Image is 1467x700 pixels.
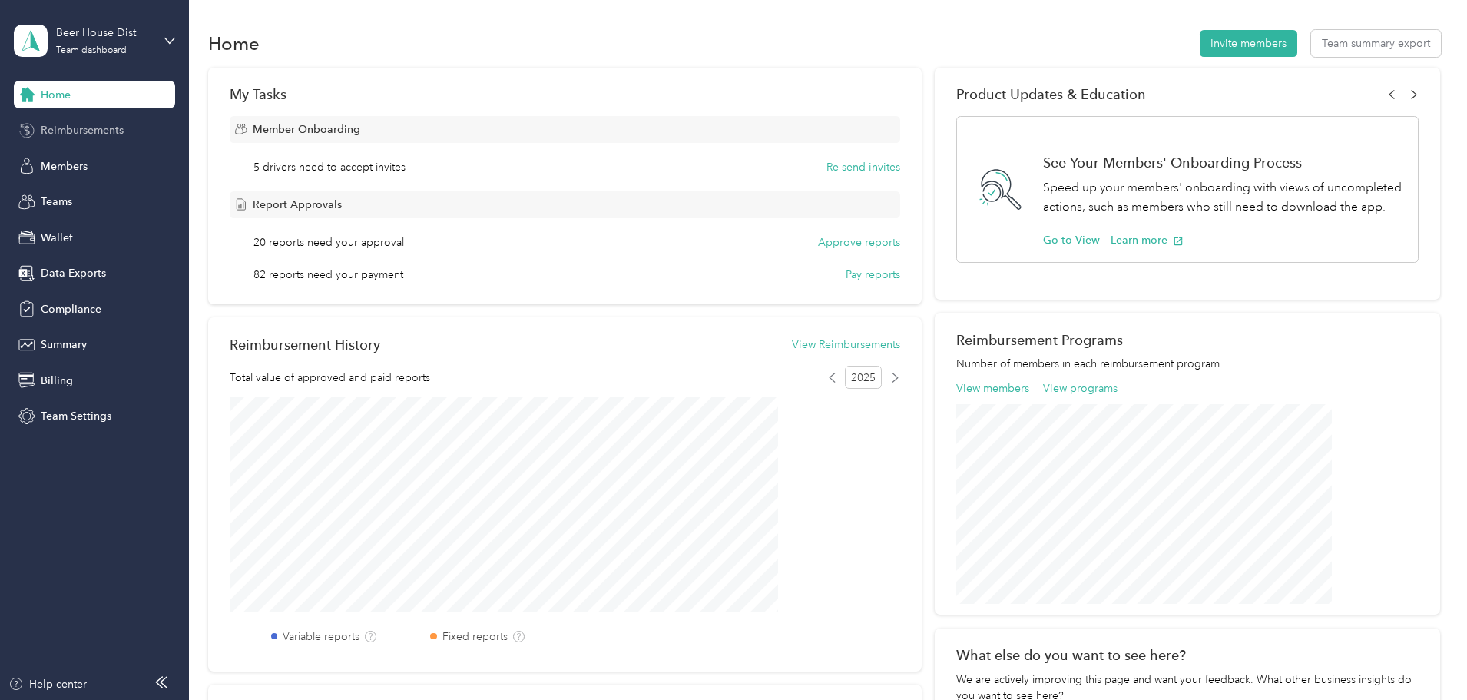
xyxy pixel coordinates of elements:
div: What else do you want to see here? [956,647,1419,663]
button: Help center [8,676,87,692]
iframe: Everlance-gr Chat Button Frame [1381,614,1467,700]
p: Speed up your members' onboarding with views of uncompleted actions, such as members who still ne... [1043,178,1402,216]
span: Total value of approved and paid reports [230,370,430,386]
span: Product Updates & Education [956,86,1146,102]
button: View Reimbursements [792,337,900,353]
div: Team dashboard [56,46,127,55]
span: Report Approvals [253,197,342,213]
button: Go to View [1043,232,1100,248]
span: Teams [41,194,72,210]
span: 82 reports need your payment [253,267,403,283]
span: Members [41,158,88,174]
span: Compliance [41,301,101,317]
button: Approve reports [818,234,900,250]
span: Home [41,87,71,103]
span: Billing [41,373,73,389]
span: Summary [41,337,87,353]
span: Reimbursements [41,122,124,138]
div: My Tasks [230,86,900,102]
h2: Reimbursement Programs [956,332,1419,348]
h1: See Your Members' Onboarding Process [1043,154,1402,171]
button: View programs [1043,380,1118,396]
span: Data Exports [41,265,106,281]
button: Re-send invites [826,159,900,175]
h2: Reimbursement History [230,337,380,353]
span: Member Onboarding [253,121,360,138]
span: Team Settings [41,408,111,424]
button: Learn more [1111,232,1184,248]
button: Team summary export [1311,30,1441,57]
h1: Home [208,35,260,51]
span: Wallet [41,230,73,246]
div: Beer House Dist [56,25,152,41]
label: Variable reports [283,629,359,645]
label: Fixed reports [442,629,508,645]
button: Pay reports [846,267,900,283]
button: Invite members [1200,30,1297,57]
span: 20 reports need your approval [253,234,404,250]
button: View members [956,380,1029,396]
span: 2025 [845,366,882,389]
p: Number of members in each reimbursement program. [956,356,1419,372]
span: 5 drivers need to accept invites [253,159,406,175]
